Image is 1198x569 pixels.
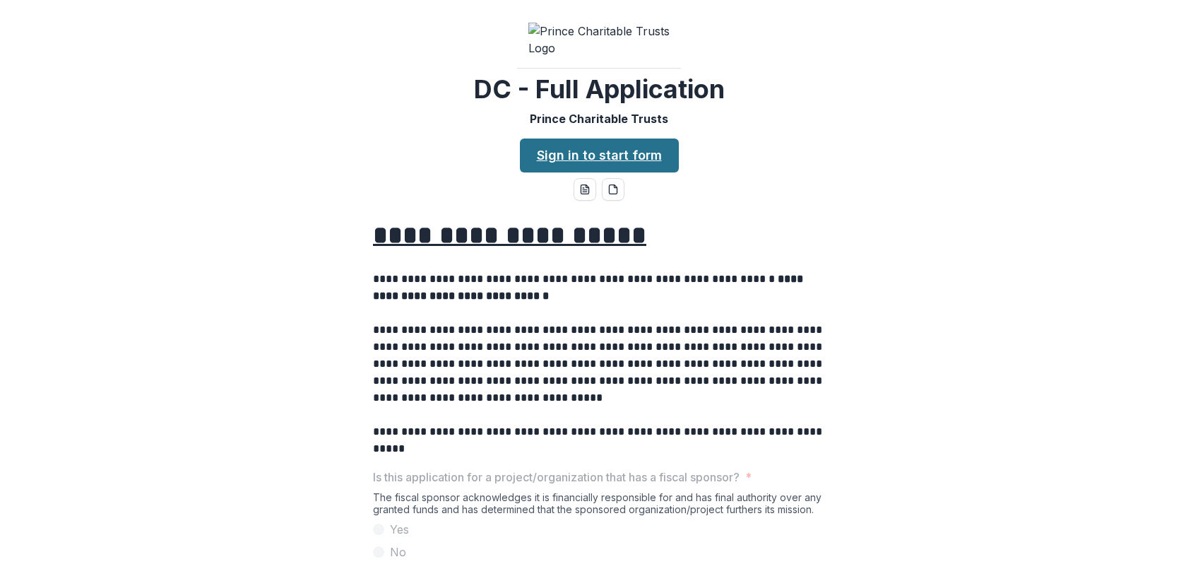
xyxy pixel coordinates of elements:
p: Prince Charitable Trusts [530,110,668,127]
button: pdf-download [602,178,624,201]
a: Sign in to start form [520,139,679,172]
h2: DC - Full Application [474,74,725,105]
div: The fiscal sponsor acknowledges it is financially responsible for and has final authority over an... [373,491,825,521]
img: Prince Charitable Trusts Logo [528,23,670,57]
span: No [390,544,406,561]
button: word-download [574,178,596,201]
span: Yes [390,521,409,538]
p: Is this application for a project/organization that has a fiscal sponsor? [373,469,740,486]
